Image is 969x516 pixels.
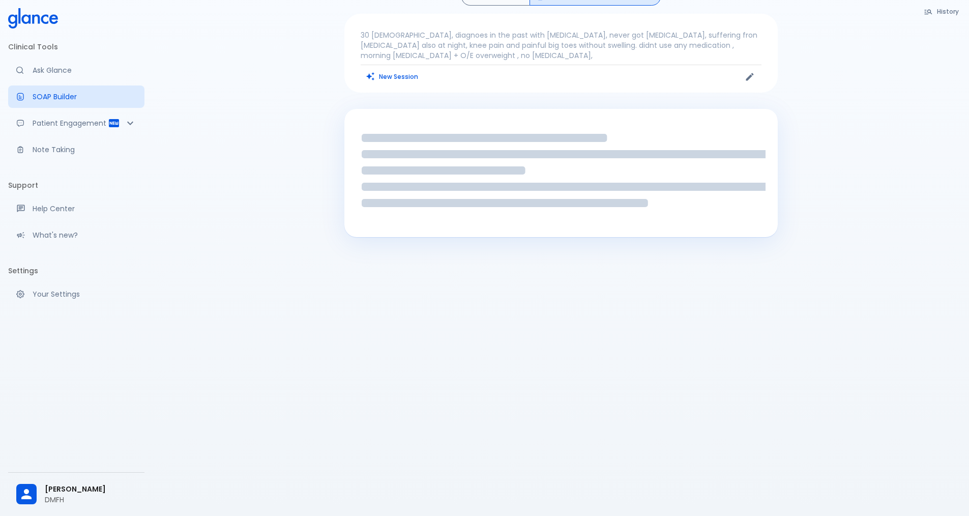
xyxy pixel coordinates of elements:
a: Moramiz: Find ICD10AM codes instantly [8,59,144,81]
p: SOAP Builder [33,92,136,102]
button: Edit [742,69,757,84]
a: Manage your settings [8,283,144,305]
span: [PERSON_NAME] [45,484,136,495]
a: Get help from our support team [8,197,144,220]
li: Support [8,173,144,197]
div: Patient Reports & Referrals [8,112,144,134]
button: History [919,4,965,19]
li: Clinical Tools [8,35,144,59]
p: Help Center [33,204,136,214]
div: Recent updates and feature releases [8,224,144,246]
p: DMFH [45,495,136,505]
p: Note Taking [33,145,136,155]
li: Settings [8,259,144,283]
p: What's new? [33,230,136,240]
div: [PERSON_NAME]DMFH [8,477,144,512]
p: Your Settings [33,289,136,299]
a: Advanced note-taking [8,138,144,161]
p: 30 [DEMOGRAPHIC_DATA], diagnoes in the past with [MEDICAL_DATA], never got [MEDICAL_DATA], suffer... [361,30,761,61]
p: Patient Engagement [33,118,108,128]
p: Ask Glance [33,65,136,75]
a: Docugen: Compose a clinical documentation in seconds [8,85,144,108]
button: Clears all inputs and results. [361,69,424,84]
